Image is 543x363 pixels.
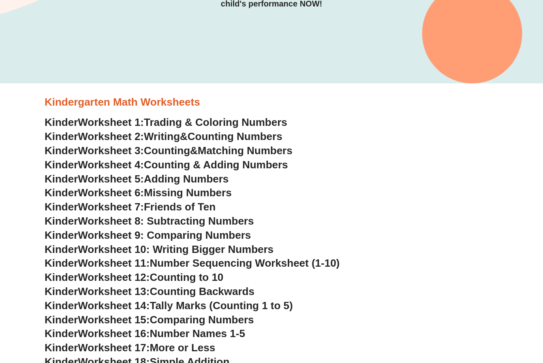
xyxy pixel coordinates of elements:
[78,187,144,199] span: Worksheet 6:
[45,229,78,241] span: Kinder
[78,243,274,255] span: Worksheet 10: Writing Bigger Numbers
[45,187,78,199] span: Kinder
[78,271,150,283] span: Worksheet 12:
[45,201,78,213] span: Kinder
[144,116,287,128] span: Trading & Coloring Numbers
[144,130,180,142] span: Writing
[198,144,293,157] span: Matching Numbers
[144,144,190,157] span: Counting
[45,215,254,227] a: KinderWorksheet 8: Subtracting Numbers
[78,144,144,157] span: Worksheet 3:
[45,116,287,128] a: KinderWorksheet 1:Trading & Coloring Numbers
[45,271,78,283] span: Kinder
[144,187,232,199] span: Missing Numbers
[45,285,78,297] span: Kinder
[45,159,78,171] span: Kinder
[78,327,150,340] span: Worksheet 16:
[150,257,340,269] span: Number Sequencing Worksheet (1-10)
[45,116,78,128] span: Kinder
[45,144,293,157] a: KinderWorksheet 3:Counting&Matching Numbers
[45,243,274,255] a: KinderWorksheet 10: Writing Bigger Numbers
[78,201,144,213] span: Worksheet 7:
[150,327,245,340] span: Number Names 1-5
[45,144,78,157] span: Kinder
[144,159,288,171] span: Counting & Adding Numbers
[45,327,78,340] span: Kinder
[45,243,78,255] span: Kinder
[45,96,498,109] h3: Kindergarten Math Worksheets
[502,324,543,363] iframe: Chat Widget
[45,187,232,199] a: KinderWorksheet 6:Missing Numbers
[78,314,150,326] span: Worksheet 15:
[45,201,216,213] a: KinderWorksheet 7:Friends of Ten
[45,173,78,185] span: Kinder
[78,130,144,142] span: Worksheet 2:
[78,229,251,241] span: Worksheet 9: Comparing Numbers
[45,173,229,185] a: KinderWorksheet 5:Adding Numbers
[150,285,254,297] span: Counting Backwards
[78,215,254,227] span: Worksheet 8: Subtracting Numbers
[45,342,78,354] span: Kinder
[78,285,150,297] span: Worksheet 13:
[45,314,78,326] span: Kinder
[188,130,282,142] span: Counting Numbers
[45,229,251,241] a: KinderWorksheet 9: Comparing Numbers
[144,173,229,185] span: Adding Numbers
[78,299,150,312] span: Worksheet 14:
[78,116,144,128] span: Worksheet 1:
[45,130,282,142] a: KinderWorksheet 2:Writing&Counting Numbers
[45,299,78,312] span: Kinder
[150,342,215,354] span: More or Less
[150,314,254,326] span: Comparing Numbers
[45,215,78,227] span: Kinder
[144,201,216,213] span: Friends of Ten
[78,257,150,269] span: Worksheet 11:
[78,173,144,185] span: Worksheet 5:
[150,271,223,283] span: Counting to 10
[45,257,78,269] span: Kinder
[150,299,293,312] span: Tally Marks (Counting 1 to 5)
[78,159,144,171] span: Worksheet 4:
[45,159,288,171] a: KinderWorksheet 4:Counting & Adding Numbers
[45,130,78,142] span: Kinder
[78,342,150,354] span: Worksheet 17:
